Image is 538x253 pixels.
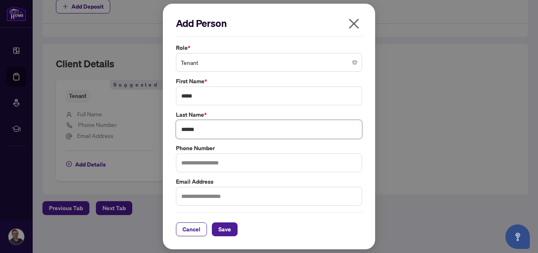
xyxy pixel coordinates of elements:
[505,224,530,249] button: Open asap
[176,177,362,186] label: Email Address
[352,60,357,65] span: close-circle
[176,17,362,30] h2: Add Person
[176,222,207,236] button: Cancel
[176,144,362,153] label: Phone Number
[212,222,238,236] button: Save
[182,223,200,236] span: Cancel
[181,55,357,70] span: Tenant
[176,77,362,86] label: First Name
[176,43,362,52] label: Role
[176,110,362,119] label: Last Name
[347,17,360,30] span: close
[218,223,231,236] span: Save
